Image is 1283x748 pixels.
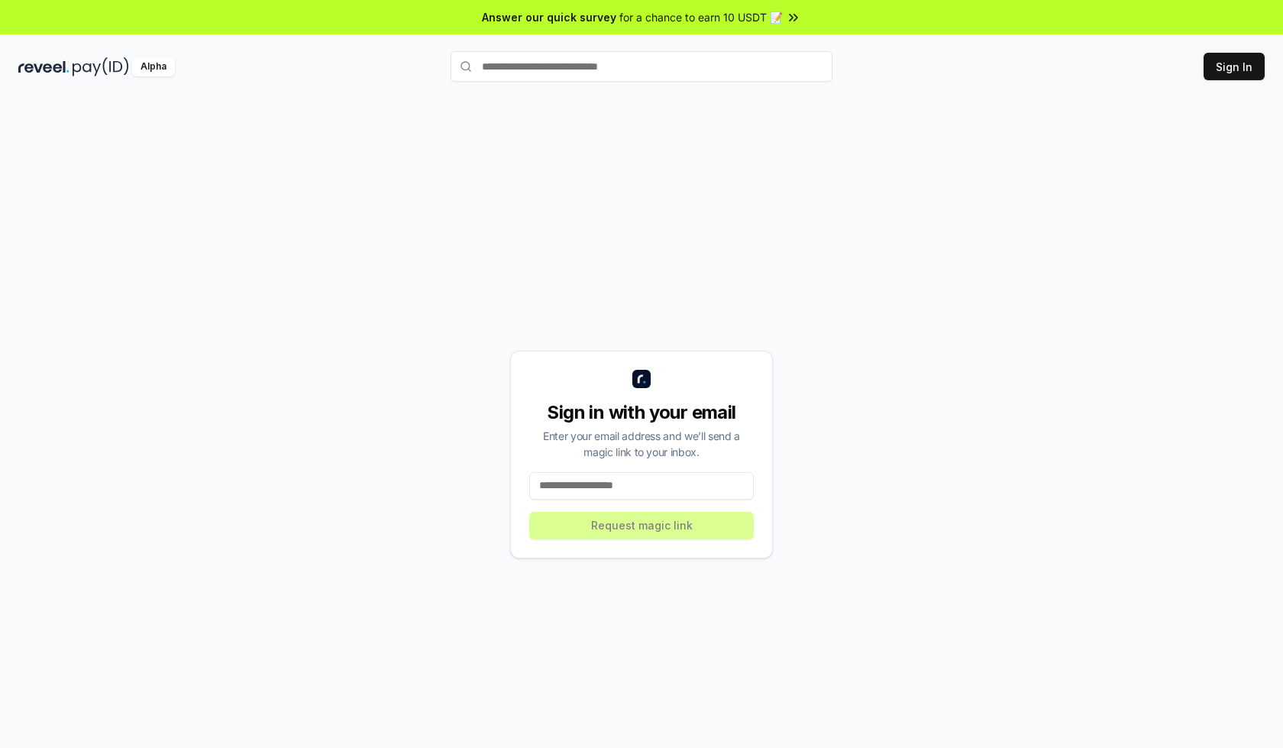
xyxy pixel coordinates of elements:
[529,428,754,460] div: Enter your email address and we’ll send a magic link to your inbox.
[529,400,754,425] div: Sign in with your email
[482,9,616,25] span: Answer our quick survey
[73,57,129,76] img: pay_id
[632,370,651,388] img: logo_small
[1204,53,1265,80] button: Sign In
[18,57,69,76] img: reveel_dark
[619,9,783,25] span: for a chance to earn 10 USDT 📝
[132,57,175,76] div: Alpha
